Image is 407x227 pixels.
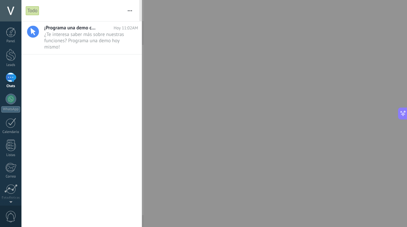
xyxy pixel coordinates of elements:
[1,63,20,67] div: Leads
[1,130,20,134] div: Calendario
[21,21,142,54] a: ¡Programa una demo con un experto! Hoy 11:02AM ¿Te interesa saber más sobre nuestras funciones? P...
[1,84,20,88] div: Chats
[44,31,125,50] span: ¿Te interesa saber más sobre nuestras funciones? Programa una demo hoy mismo!
[114,25,138,31] span: Hoy 11:02AM
[44,25,97,31] span: ¡Programa una demo con un experto!
[1,153,20,157] div: Listas
[1,39,20,44] div: Panel
[1,175,20,179] div: Correo
[1,106,20,113] div: WhatsApp
[26,6,39,16] div: Todo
